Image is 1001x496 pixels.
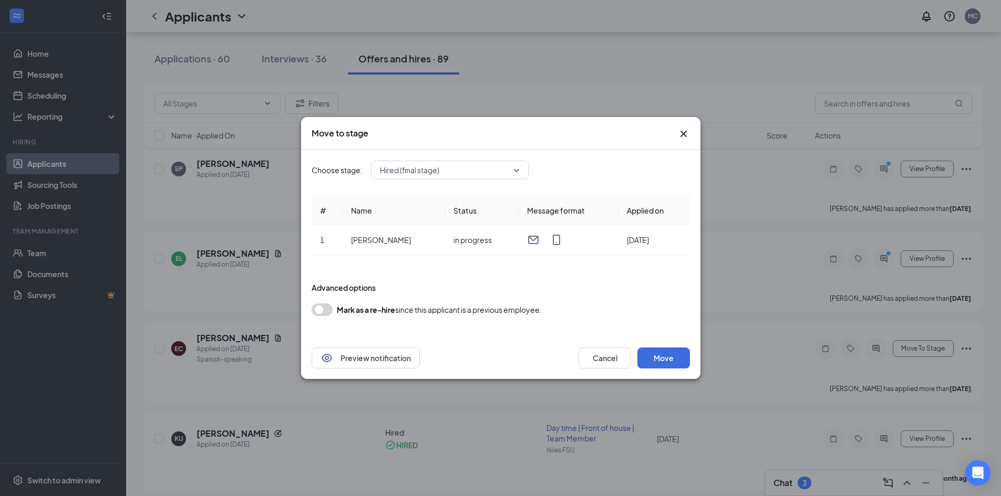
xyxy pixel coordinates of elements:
td: in progress [445,225,518,255]
th: Status [445,196,518,225]
div: Open Intercom Messenger [965,460,990,486]
svg: Eye [321,352,333,364]
div: since this applicant is a previous employee. [337,303,542,316]
th: Applied on [618,196,689,225]
svg: MobileSms [550,234,563,246]
button: Close [677,128,690,140]
span: Choose stage: [312,164,363,176]
div: Advanced options [312,282,690,293]
span: Hired (final stage) [380,162,439,178]
svg: Cross [677,128,690,140]
button: EyePreview notification [312,347,420,368]
th: Message format [519,196,618,225]
th: Name [342,196,445,225]
h3: Move to stage [312,128,368,139]
b: Mark as a re-hire [337,305,395,314]
button: Cancel [579,347,631,368]
th: # [312,196,343,225]
svg: Email [527,234,540,246]
td: [PERSON_NAME] [342,225,445,255]
span: 1 [320,235,324,245]
button: Move [637,347,690,368]
td: [DATE] [618,225,689,255]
